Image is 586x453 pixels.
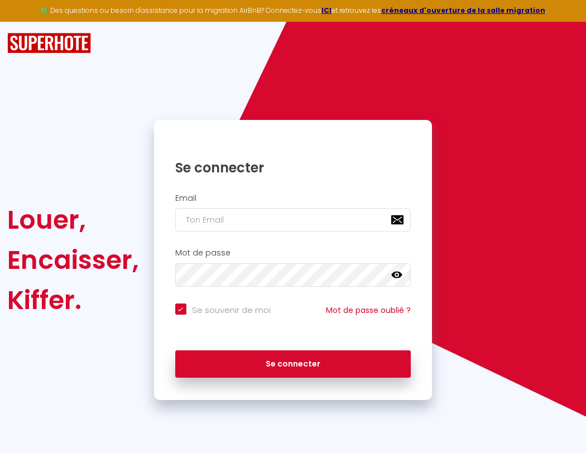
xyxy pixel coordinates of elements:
[381,6,545,15] a: créneaux d'ouverture de la salle migration
[175,159,411,176] h1: Se connecter
[321,6,332,15] a: ICI
[326,305,411,316] a: Mot de passe oublié ?
[7,280,139,320] div: Kiffer.
[175,194,411,203] h2: Email
[175,208,411,232] input: Ton Email
[7,33,91,54] img: SuperHote logo
[175,350,411,378] button: Se connecter
[7,200,139,240] div: Louer,
[175,248,411,258] h2: Mot de passe
[7,240,139,280] div: Encaisser,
